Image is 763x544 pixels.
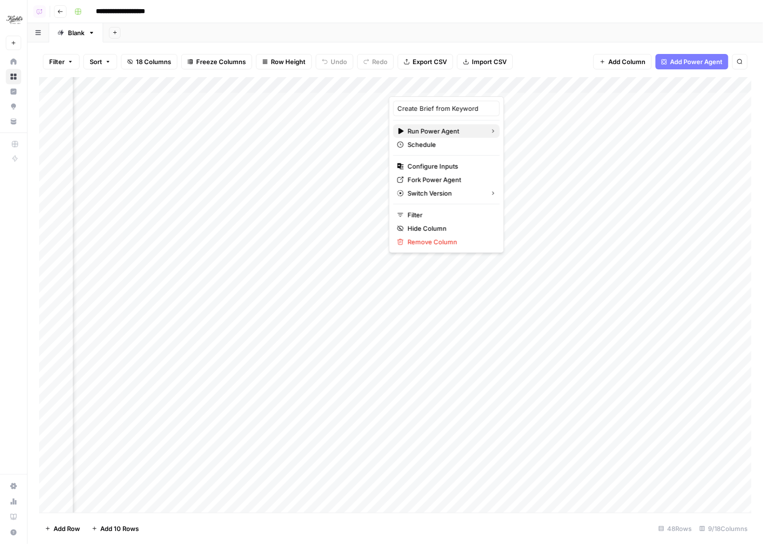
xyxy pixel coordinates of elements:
[331,57,347,66] span: Undo
[6,494,21,509] a: Usage
[357,54,394,69] button: Redo
[256,54,312,69] button: Row Height
[100,524,139,533] span: Add 10 Rows
[181,54,252,69] button: Freeze Columns
[54,524,80,533] span: Add Row
[196,57,246,66] span: Freeze Columns
[655,521,696,536] div: 48 Rows
[408,237,492,247] span: Remove Column
[372,57,388,66] span: Redo
[408,224,492,233] span: Hide Column
[6,509,21,525] a: Learning Hub
[408,126,482,136] span: Run Power Agent
[6,84,21,99] a: Insights
[86,521,145,536] button: Add 10 Rows
[408,140,492,149] span: Schedule
[83,54,117,69] button: Sort
[6,99,21,114] a: Opportunities
[670,57,723,66] span: Add Power Agent
[408,188,482,198] span: Switch Version
[121,54,177,69] button: 18 Columns
[608,57,645,66] span: Add Column
[68,28,84,38] div: Blank
[136,57,171,66] span: 18 Columns
[90,57,102,66] span: Sort
[6,11,23,28] img: Kiehls Logo
[316,54,353,69] button: Undo
[43,54,80,69] button: Filter
[6,8,21,32] button: Workspace: Kiehls
[408,210,492,220] span: Filter
[6,114,21,129] a: Your Data
[271,57,306,66] span: Row Height
[49,23,103,42] a: Blank
[6,525,21,540] button: Help + Support
[413,57,447,66] span: Export CSV
[472,57,507,66] span: Import CSV
[398,54,453,69] button: Export CSV
[6,69,21,84] a: Browse
[49,57,65,66] span: Filter
[6,54,21,69] a: Home
[39,521,86,536] button: Add Row
[408,175,492,185] span: Fork Power Agent
[6,478,21,494] a: Settings
[696,521,751,536] div: 9/18 Columns
[656,54,728,69] button: Add Power Agent
[457,54,513,69] button: Import CSV
[593,54,652,69] button: Add Column
[408,161,492,171] span: Configure Inputs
